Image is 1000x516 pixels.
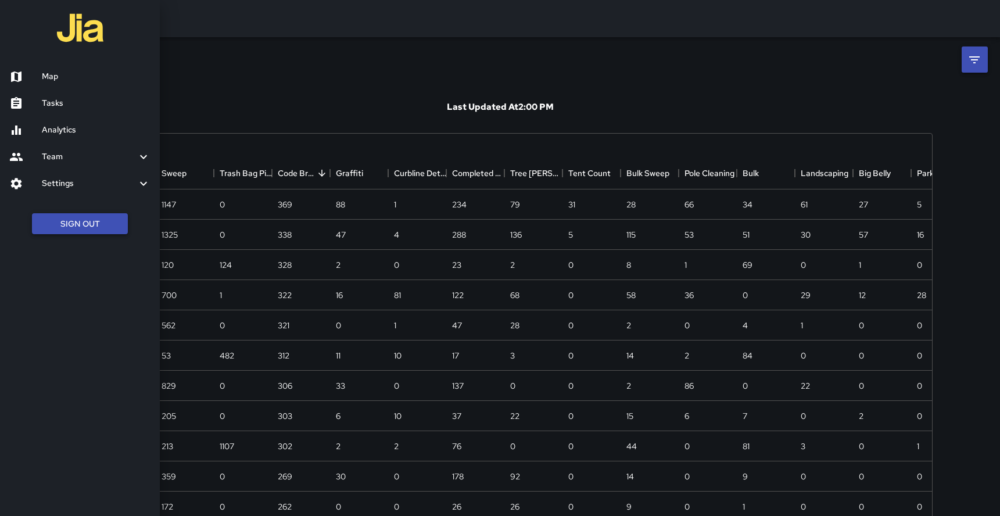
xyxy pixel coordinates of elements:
h6: Analytics [42,124,150,137]
h6: Tasks [42,97,150,110]
img: jia-logo [57,5,103,51]
button: Sign Out [32,213,128,235]
h6: Map [42,70,150,83]
h6: Team [42,150,137,163]
h6: Settings [42,177,137,190]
